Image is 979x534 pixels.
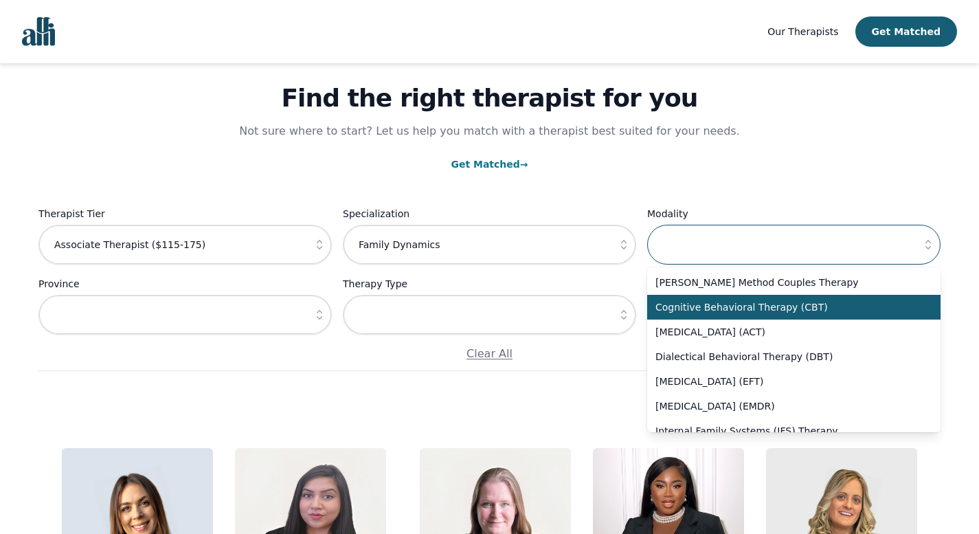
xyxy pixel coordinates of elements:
[767,26,838,37] span: Our Therapists
[38,276,332,292] label: Province
[655,399,916,413] span: [MEDICAL_DATA] (EMDR)
[343,276,636,292] label: Therapy Type
[38,85,941,112] h1: Find the right therapist for you
[655,325,916,339] span: [MEDICAL_DATA] (ACT)
[22,17,55,46] img: alli logo
[767,23,838,40] a: Our Therapists
[343,205,636,222] label: Specialization
[655,300,916,314] span: Cognitive Behavioral Therapy (CBT)
[38,346,941,362] p: Clear All
[655,375,916,388] span: [MEDICAL_DATA] (EFT)
[38,205,332,222] label: Therapist Tier
[655,276,916,289] span: [PERSON_NAME] Method Couples Therapy
[520,159,528,170] span: →
[655,350,916,364] span: Dialectical Behavioral Therapy (DBT)
[647,205,941,222] label: Modality
[226,123,754,140] p: Not sure where to start? Let us help you match with a therapist best suited for your needs.
[855,16,957,47] button: Get Matched
[655,424,916,438] span: Internal Family Systems (IFS) Therapy
[451,159,528,170] a: Get Matched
